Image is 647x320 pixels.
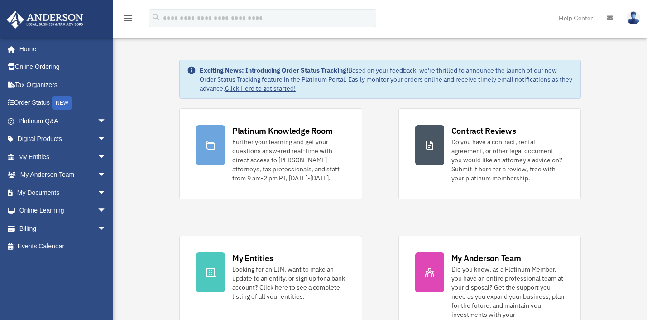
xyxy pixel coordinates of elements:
a: Home [6,40,115,58]
span: arrow_drop_down [97,130,115,149]
strong: Exciting News: Introducing Order Status Tracking! [200,66,348,74]
a: My Entitiesarrow_drop_down [6,148,120,166]
span: arrow_drop_down [97,184,115,202]
span: arrow_drop_down [97,148,115,166]
div: My Entities [232,252,273,264]
a: Platinum Knowledge Room Further your learning and get your questions answered real-time with dire... [179,108,362,199]
a: menu [122,16,133,24]
a: Events Calendar [6,238,120,256]
a: Platinum Q&Aarrow_drop_down [6,112,120,130]
a: Digital Productsarrow_drop_down [6,130,120,148]
a: Billingarrow_drop_down [6,219,120,238]
i: search [151,12,161,22]
img: User Pic [627,11,640,24]
div: NEW [52,96,72,110]
div: Looking for an EIN, want to make an update to an entity, or sign up for a bank account? Click her... [232,265,345,301]
a: My Anderson Teamarrow_drop_down [6,166,120,184]
a: Click Here to get started! [225,84,296,92]
a: Order StatusNEW [6,94,120,112]
div: Contract Reviews [451,125,516,136]
div: Platinum Knowledge Room [232,125,333,136]
img: Anderson Advisors Platinum Portal [4,11,86,29]
div: Do you have a contract, rental agreement, or other legal document you would like an attorney's ad... [451,137,565,183]
div: My Anderson Team [451,252,521,264]
i: menu [122,13,133,24]
a: Contract Reviews Do you have a contract, rental agreement, or other legal document you would like... [398,108,581,199]
div: Based on your feedback, we're thrilled to announce the launch of our new Order Status Tracking fe... [200,66,573,93]
span: arrow_drop_down [97,219,115,238]
a: Online Ordering [6,58,120,76]
span: arrow_drop_down [97,112,115,131]
span: arrow_drop_down [97,202,115,220]
a: Tax Organizers [6,76,120,94]
span: arrow_drop_down [97,166,115,184]
a: Online Learningarrow_drop_down [6,202,120,220]
div: Further your learning and get your questions answered real-time with direct access to [PERSON_NAM... [232,137,345,183]
a: My Documentsarrow_drop_down [6,184,120,202]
